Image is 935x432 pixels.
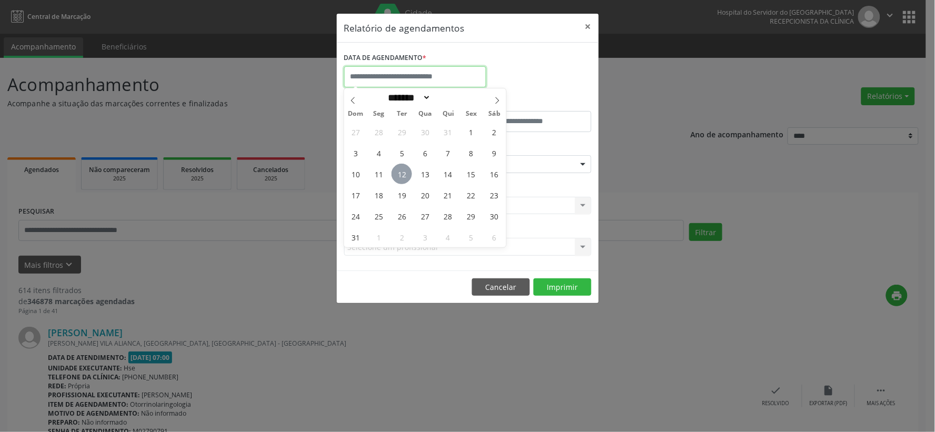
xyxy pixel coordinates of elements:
[470,95,591,111] label: ATÉ
[368,185,389,205] span: Agosto 18, 2025
[484,206,505,226] span: Agosto 30, 2025
[483,110,506,117] span: Sáb
[484,185,505,205] span: Agosto 23, 2025
[431,92,466,103] input: Year
[345,227,366,247] span: Agosto 31, 2025
[368,206,389,226] span: Agosto 25, 2025
[345,164,366,184] span: Agosto 10, 2025
[391,185,412,205] span: Agosto 19, 2025
[438,122,458,142] span: Julho 31, 2025
[368,164,389,184] span: Agosto 11, 2025
[578,14,599,39] button: Close
[345,122,366,142] span: Julho 27, 2025
[345,143,366,163] span: Agosto 3, 2025
[438,227,458,247] span: Setembro 4, 2025
[391,143,412,163] span: Agosto 5, 2025
[461,122,481,142] span: Agosto 1, 2025
[461,164,481,184] span: Agosto 15, 2025
[391,227,412,247] span: Setembro 2, 2025
[391,164,412,184] span: Agosto 12, 2025
[438,206,458,226] span: Agosto 28, 2025
[345,185,366,205] span: Agosto 17, 2025
[414,110,437,117] span: Qua
[484,164,505,184] span: Agosto 16, 2025
[344,50,427,66] label: DATA DE AGENDAMENTO
[472,278,530,296] button: Cancelar
[437,110,460,117] span: Qui
[344,110,367,117] span: Dom
[438,164,458,184] span: Agosto 14, 2025
[415,206,435,226] span: Agosto 27, 2025
[415,185,435,205] span: Agosto 20, 2025
[415,143,435,163] span: Agosto 6, 2025
[438,143,458,163] span: Agosto 7, 2025
[534,278,591,296] button: Imprimir
[344,21,465,35] h5: Relatório de agendamentos
[461,227,481,247] span: Setembro 5, 2025
[391,122,412,142] span: Julho 29, 2025
[461,143,481,163] span: Agosto 8, 2025
[484,143,505,163] span: Agosto 9, 2025
[484,227,505,247] span: Setembro 6, 2025
[461,206,481,226] span: Agosto 29, 2025
[415,164,435,184] span: Agosto 13, 2025
[390,110,414,117] span: Ter
[461,185,481,205] span: Agosto 22, 2025
[438,185,458,205] span: Agosto 21, 2025
[368,227,389,247] span: Setembro 1, 2025
[368,143,389,163] span: Agosto 4, 2025
[415,227,435,247] span: Setembro 3, 2025
[385,92,431,103] select: Month
[415,122,435,142] span: Julho 30, 2025
[484,122,505,142] span: Agosto 2, 2025
[460,110,483,117] span: Sex
[367,110,390,117] span: Seg
[345,206,366,226] span: Agosto 24, 2025
[368,122,389,142] span: Julho 28, 2025
[391,206,412,226] span: Agosto 26, 2025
